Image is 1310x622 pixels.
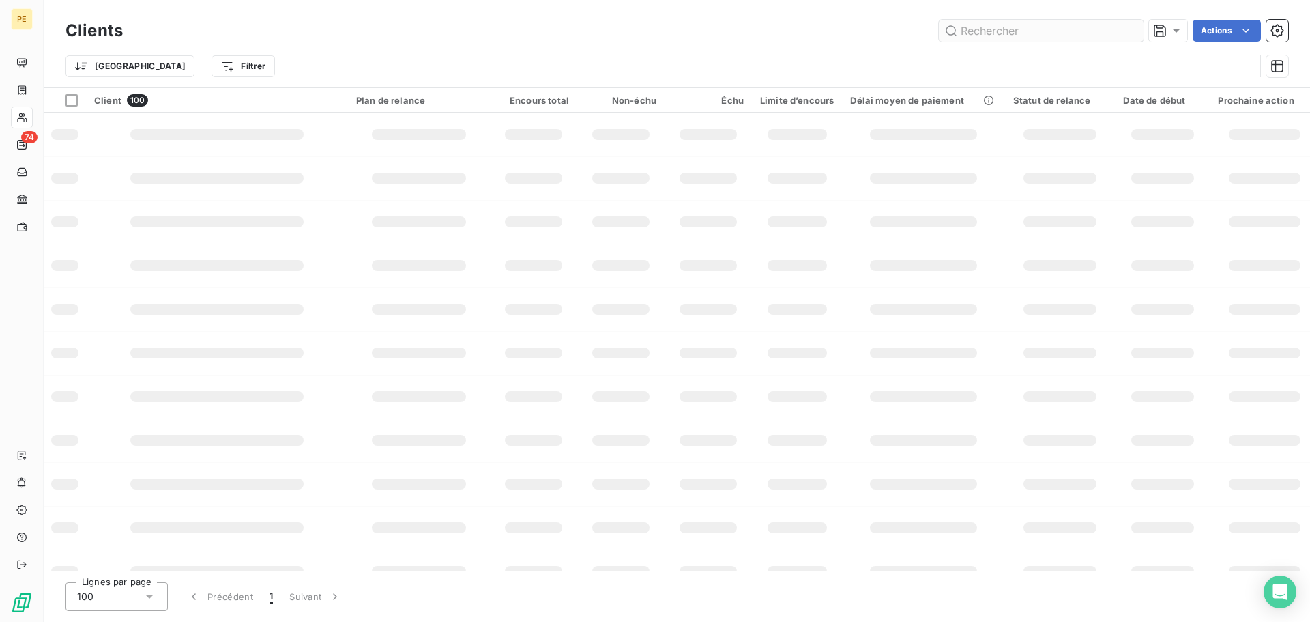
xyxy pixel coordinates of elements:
span: 100 [127,94,148,107]
div: Délai moyen de paiement [850,95,996,106]
div: Encours total [498,95,569,106]
button: Actions [1193,20,1261,42]
button: Suivant [281,582,350,611]
div: Date de début [1123,95,1202,106]
div: Plan de relance [356,95,482,106]
button: Filtrer [212,55,274,77]
span: 1 [270,590,273,604]
input: Rechercher [939,20,1144,42]
div: Statut de relance [1013,95,1107,106]
span: 74 [21,131,38,143]
button: [GEOGRAPHIC_DATA] [65,55,194,77]
span: Client [94,95,121,106]
button: 1 [261,582,281,611]
div: Échu [673,95,744,106]
button: Précédent [179,582,261,611]
div: PE [11,8,33,30]
img: Logo LeanPay [11,592,33,614]
span: 100 [77,590,93,604]
h3: Clients [65,18,123,43]
div: Open Intercom Messenger [1264,576,1296,608]
div: Limite d’encours [760,95,834,106]
div: Prochaine action [1218,95,1310,106]
div: Non-échu [585,95,656,106]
